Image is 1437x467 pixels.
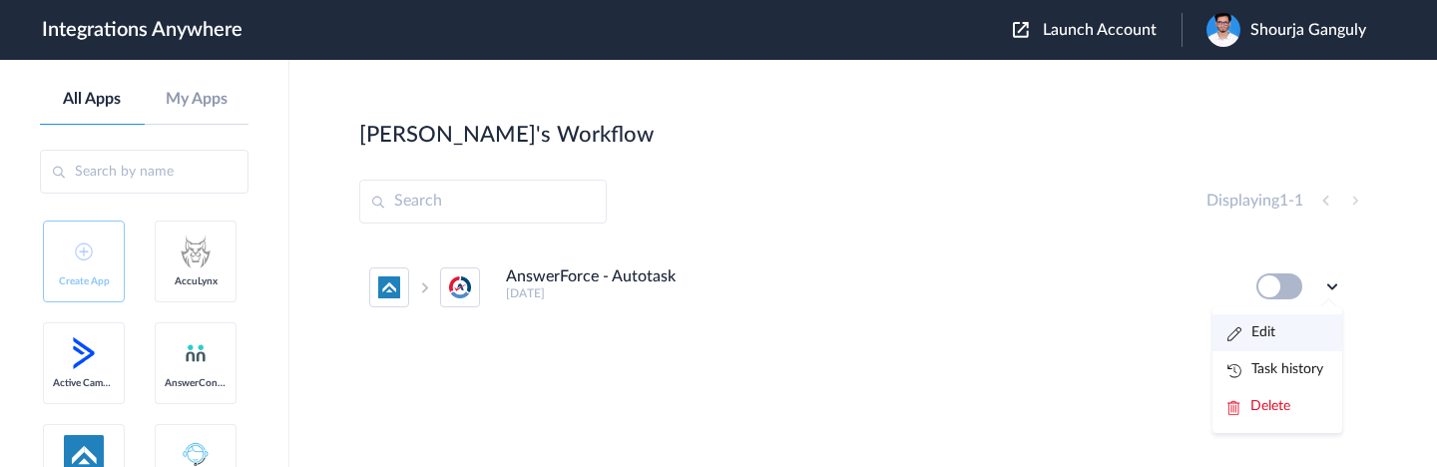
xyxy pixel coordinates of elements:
h4: AnswerForce - Autotask [506,267,676,286]
a: My Apps [145,90,249,109]
span: 1 [1294,193,1303,209]
a: Task history [1227,362,1323,376]
a: All Apps [40,90,145,109]
input: Search [359,180,607,224]
span: Launch Account [1043,22,1157,38]
h1: Integrations Anywhere [42,18,242,42]
button: Launch Account [1013,21,1182,40]
img: launch-acct-icon.svg [1013,22,1029,38]
input: Search by name [40,150,248,194]
span: Shourja Ganguly [1250,21,1366,40]
span: AccuLynx [165,275,227,287]
span: Create App [53,275,115,287]
a: Edit [1227,325,1275,339]
h2: [PERSON_NAME]'s Workflow [359,122,654,148]
span: AnswerConnect [165,377,227,389]
img: pp-2.jpg [1206,13,1240,47]
img: active-campaign-logo.svg [64,333,104,373]
img: acculynx-logo.svg [176,232,216,271]
h4: Displaying - [1206,192,1303,211]
img: add-icon.svg [75,242,93,260]
span: Active Campaign [53,377,115,389]
span: 1 [1279,193,1288,209]
span: Delete [1250,399,1290,413]
img: answerconnect-logo.svg [184,341,208,365]
h5: [DATE] [506,286,1229,300]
